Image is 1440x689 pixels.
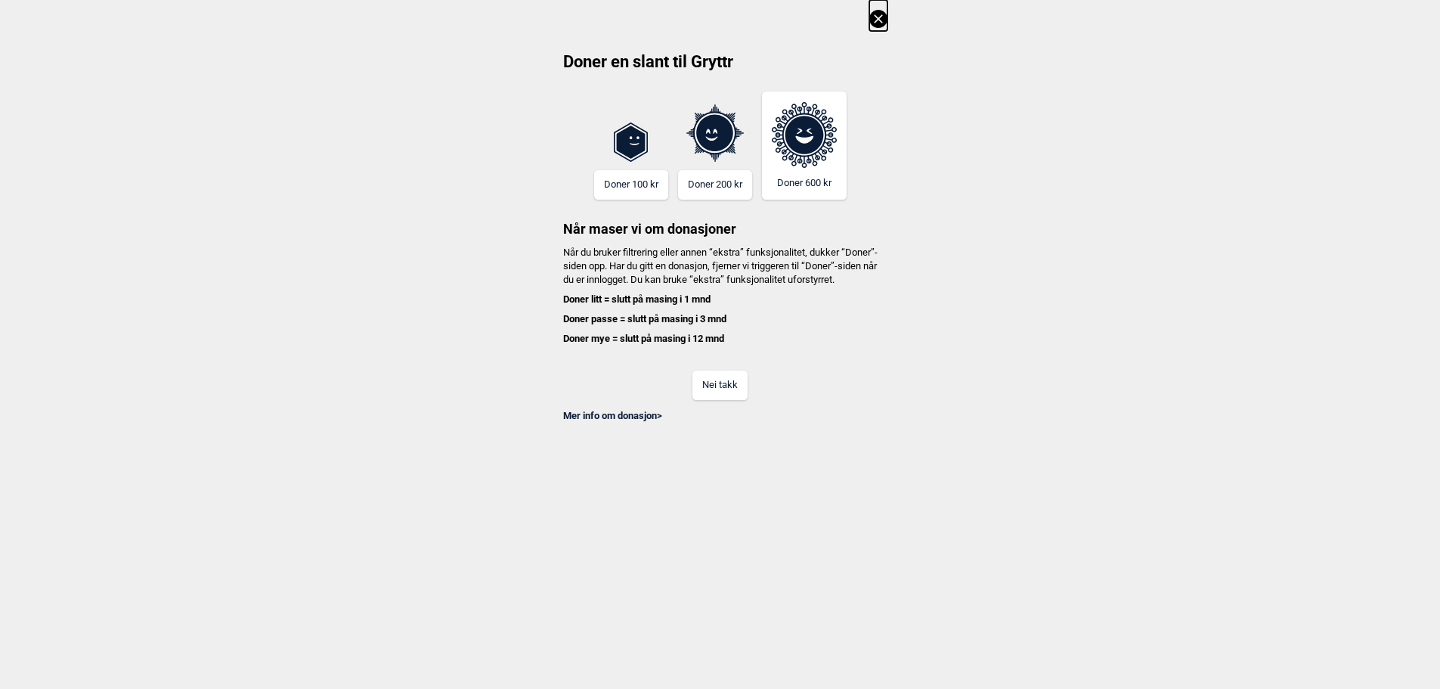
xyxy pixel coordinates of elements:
[553,200,887,238] h3: Når maser vi om donasjoner
[762,92,847,200] button: Doner 600 kr
[563,293,711,305] b: Doner litt = slutt på masing i 1 mnd
[678,170,752,200] button: Doner 200 kr
[553,51,887,84] h2: Doner en slant til Gryttr
[563,410,662,421] a: Mer info om donasjon>
[692,371,748,400] button: Nei takk
[553,246,887,346] h4: Når du bruker filtrering eller annen “ekstra” funksjonalitet, dukker “Doner”-siden opp. Har du gi...
[594,170,668,200] button: Doner 100 kr
[563,333,724,344] b: Doner mye = slutt på masing i 12 mnd
[563,313,726,324] b: Doner passe = slutt på masing i 3 mnd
